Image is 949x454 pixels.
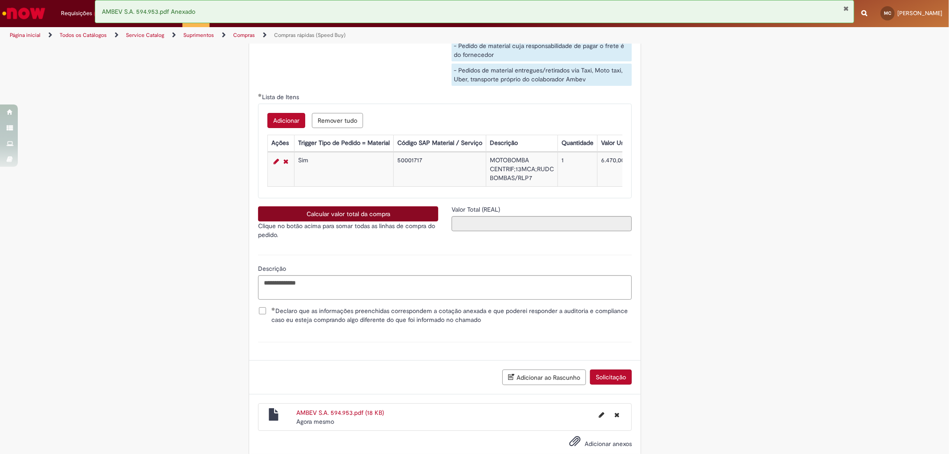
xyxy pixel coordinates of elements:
[567,433,583,454] button: Adicionar anexos
[598,153,642,187] td: 6.470,00
[585,440,632,448] span: Adicionar anexos
[486,153,558,187] td: MOTOBOMBA CENTRIF;13MCA;RUDC BOMBAS/RLP7
[271,306,632,324] span: Declaro que as informações preenchidas correspondem a cotação anexada e que poderei responder a a...
[394,153,486,187] td: 50001717
[296,409,384,417] a: AMBEV S.A. 594.953.pdf (18 KB)
[609,408,625,422] button: Excluir AMBEV S.A. 594.953.pdf
[486,135,558,152] th: Descrição
[558,153,598,187] td: 1
[258,206,438,221] button: Calcular valor total da compra
[1,4,47,22] img: ServiceNow
[452,64,632,86] div: - Pedidos de material entregues/retirados via Taxi, Moto taxi, Uber, transporte próprio do colabo...
[60,32,107,39] a: Todos os Catálogos
[502,370,586,385] button: Adicionar ao Rascunho
[10,32,40,39] a: Página inicial
[7,27,626,44] ul: Trilhas de página
[268,135,295,152] th: Ações
[452,205,502,214] label: Somente leitura - Valor Total (REAL)
[558,135,598,152] th: Quantidade
[258,275,632,299] textarea: Descrição
[262,93,301,101] span: Lista de Itens
[271,156,281,167] a: Editar Linha 1
[296,418,334,426] span: Agora mesmo
[295,153,394,187] td: Sim
[590,370,632,385] button: Solicitação
[594,408,610,422] button: Editar nome de arquivo AMBEV S.A. 594.953.pdf
[295,135,394,152] th: Trigger Tipo de Pedido = Material
[452,39,632,61] div: - Pedido de material cuja responsabilidade de pagar o frete é do fornecedor
[267,113,305,128] button: Adicionar uma linha para Lista de Itens
[274,32,346,39] a: Compras rápidas (Speed Buy)
[281,156,291,167] a: Remover linha 1
[598,135,642,152] th: Valor Unitário
[312,113,363,128] button: Remover todas as linhas de Lista de Itens
[897,9,942,17] span: [PERSON_NAME]
[183,32,214,39] a: Suprimentos
[452,205,502,213] span: Somente leitura - Valor Total (REAL)
[452,216,632,231] input: Valor Total (REAL)
[884,10,891,16] span: MC
[271,307,275,311] span: Obrigatório Preenchido
[258,265,288,273] span: Descrição
[296,418,334,426] time: 28/08/2025 16:41:21
[126,32,164,39] a: Service Catalog
[102,8,195,16] span: AMBEV S.A. 594.953.pdf Anexado
[394,135,486,152] th: Código SAP Material / Serviço
[94,10,101,18] span: 1
[61,9,92,18] span: Requisições
[258,221,438,239] p: Clique no botão acima para somar todas as linhas de compra do pedido.
[844,5,849,12] button: Fechar Notificação
[233,32,255,39] a: Compras
[258,93,262,97] span: Obrigatório Preenchido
